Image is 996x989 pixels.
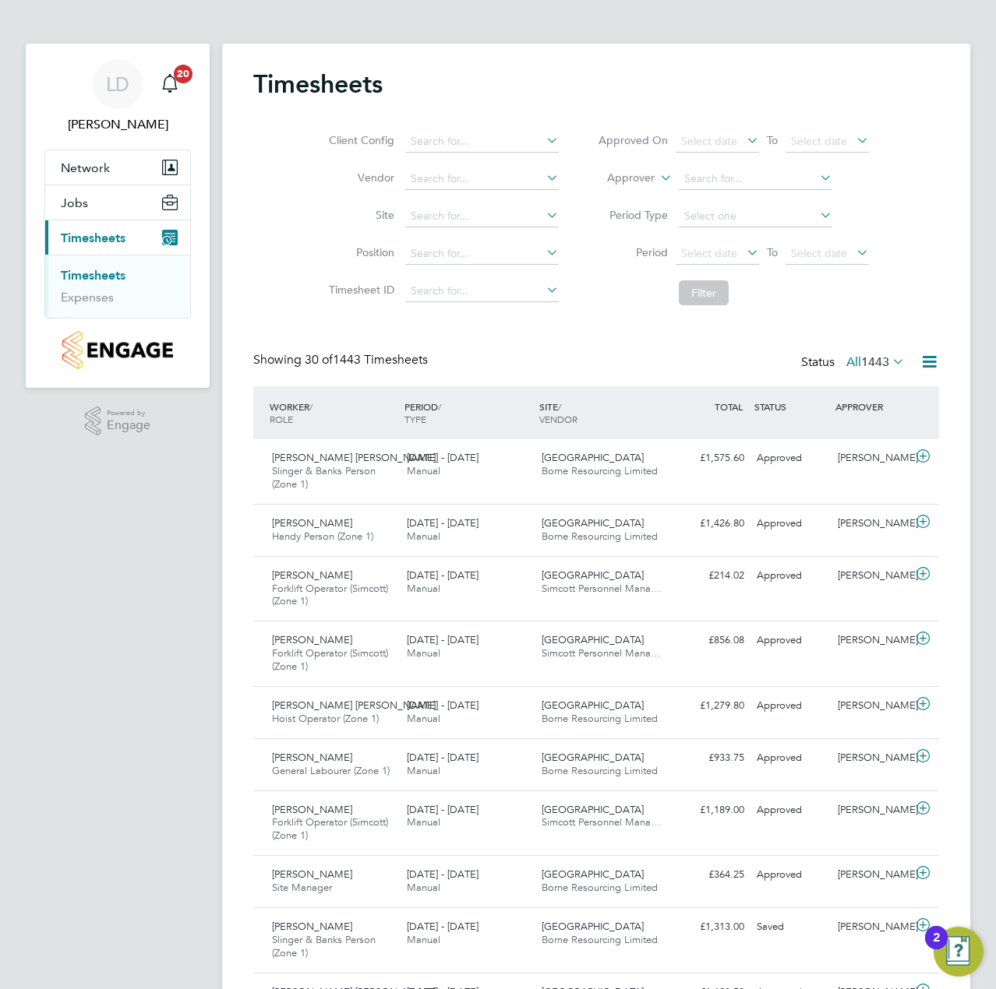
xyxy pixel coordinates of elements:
span: [GEOGRAPHIC_DATA] [542,868,644,881]
label: Position [324,245,394,259]
label: Period [598,245,668,259]
span: [GEOGRAPHIC_DATA] [542,699,644,712]
a: Timesheets [61,268,125,283]
div: Timesheets [45,255,190,318]
span: Timesheets [61,231,125,245]
label: Approver [585,171,655,186]
span: [DATE] - [DATE] [407,751,479,764]
span: 20 [174,65,192,83]
span: Manual [407,530,440,543]
span: [GEOGRAPHIC_DATA] [542,633,644,646]
input: Search for... [405,243,559,265]
span: Handy Person (Zone 1) [272,530,373,543]
span: Manual [407,712,440,725]
span: / [558,400,561,413]
label: Site [324,208,394,222]
span: Manual [407,646,440,660]
div: [PERSON_NAME] [832,628,913,653]
span: Hoist Operator (Zone 1) [272,712,379,725]
a: Powered byEngage [85,407,151,436]
span: / [309,400,313,413]
span: Select date [681,246,737,260]
div: Showing [253,352,431,368]
a: Expenses [61,290,114,304]
span: Jobs [61,195,88,210]
span: Borne Resourcing Limited [542,881,658,894]
div: SITE [535,392,670,433]
span: Borne Resourcing Limited [542,933,658,946]
span: Borne Resourcing Limited [542,712,658,725]
input: Select one [679,206,832,227]
span: Borne Resourcing Limited [542,764,658,777]
div: [PERSON_NAME] [832,511,913,537]
span: Select date [791,246,847,260]
input: Search for... [679,168,832,190]
div: Approved [751,563,832,589]
div: 2 [933,938,940,958]
div: Approved [751,745,832,771]
label: Client Config [324,133,394,147]
nav: Main navigation [26,44,210,388]
span: Manual [407,933,440,946]
label: Period Type [598,208,668,222]
span: Manual [407,815,440,829]
img: countryside-properties-logo-retina.png [62,331,172,369]
div: Saved [751,914,832,940]
div: Approved [751,628,832,653]
span: LD [106,74,129,94]
span: To [762,130,782,150]
button: Filter [679,280,729,305]
input: Search for... [405,206,559,227]
button: Open Resource Center, 2 new notifications [934,927,984,977]
span: [DATE] - [DATE] [407,451,479,464]
span: Slinger & Banks Person (Zone 1) [272,464,376,491]
span: [PERSON_NAME] [272,751,352,764]
span: [PERSON_NAME] [PERSON_NAME] [272,451,436,464]
span: 1443 [861,354,889,370]
span: [PERSON_NAME] [272,516,352,530]
button: Timesheets [45,220,190,255]
span: To [762,242,782,262]
div: £933.75 [669,745,751,771]
span: Engage [107,419,150,432]
div: £214.02 [669,563,751,589]
span: 30 of [305,352,333,368]
span: [DATE] - [DATE] [407,516,479,530]
span: [PERSON_NAME] [PERSON_NAME] [272,699,436,712]
span: [GEOGRAPHIC_DATA] [542,516,644,530]
span: [DATE] - [DATE] [407,803,479,816]
span: [PERSON_NAME] [272,868,352,881]
span: Forklift Operator (Simcott) (Zone 1) [272,815,388,842]
span: ROLE [270,413,293,425]
span: Simcott Personnel Mana… [542,646,661,660]
span: Borne Resourcing Limited [542,464,658,477]
label: Timesheet ID [324,283,394,297]
div: [PERSON_NAME] [832,797,913,823]
span: Manual [407,881,440,894]
span: [GEOGRAPHIC_DATA] [542,751,644,764]
button: Jobs [45,185,190,220]
div: WORKER [266,392,401,433]
div: [PERSON_NAME] [832,745,913,771]
div: £856.08 [669,628,751,653]
span: General Labourer (Zone 1) [272,764,390,777]
div: Approved [751,445,832,471]
span: [DATE] - [DATE] [407,868,479,881]
div: [PERSON_NAME] [832,862,913,888]
span: [GEOGRAPHIC_DATA] [542,803,644,816]
span: Forklift Operator (Simcott) (Zone 1) [272,582,388,608]
span: VENDOR [539,413,577,425]
span: Powered by [107,407,150,420]
div: £364.25 [669,862,751,888]
span: TOTAL [715,400,743,413]
div: £1,279.80 [669,693,751,719]
div: [PERSON_NAME] [832,563,913,589]
div: [PERSON_NAME] [832,693,913,719]
span: Site Manager [272,881,332,894]
div: STATUS [751,392,832,421]
div: Approved [751,693,832,719]
span: [PERSON_NAME] [272,920,352,933]
span: Liam D'unienville [44,115,191,134]
span: [DATE] - [DATE] [407,920,479,933]
span: Manual [407,464,440,477]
